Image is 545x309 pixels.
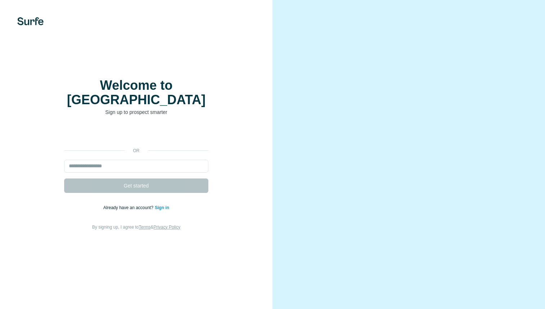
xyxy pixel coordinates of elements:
p: or [125,147,148,154]
span: Already have an account? [103,205,155,210]
span: By signing up, I agree to & [92,225,181,230]
a: Terms [139,225,151,230]
h1: Welcome to [GEOGRAPHIC_DATA] [64,78,208,107]
a: Privacy Policy [154,225,181,230]
iframe: Sign in with Google Button [61,127,212,142]
a: Sign in [155,205,169,210]
p: Sign up to prospect smarter [64,109,208,116]
img: Surfe's logo [17,17,44,25]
